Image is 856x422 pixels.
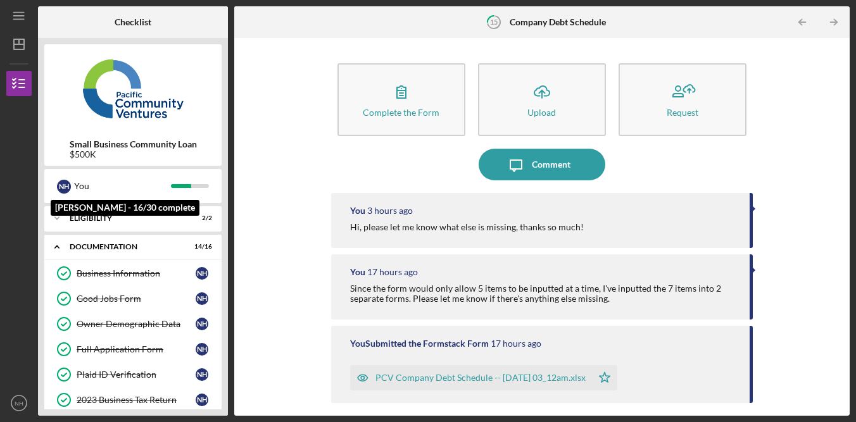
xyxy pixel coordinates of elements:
a: Plaid ID VerificationNH [51,362,215,387]
time: 2025-09-15 07:12 [491,338,541,349]
div: Comment [532,149,570,180]
div: N H [196,343,208,356]
button: Request [619,63,746,136]
a: 2023 Business Tax ReturnNH [51,387,215,413]
b: Checklist [115,17,151,27]
div: Plaid ID Verification [77,369,196,380]
div: Eligibility [70,214,180,222]
time: 2025-09-15 21:38 [367,206,413,216]
div: N H [196,318,208,330]
text: NH [15,400,23,407]
button: NH [6,390,32,416]
div: You [350,267,365,277]
div: Upload [527,108,556,117]
div: You [350,206,365,216]
a: Owner Demographic DataNH [51,311,215,337]
div: Complete the Form [363,108,439,117]
img: Product logo [44,51,222,127]
tspan: 15 [490,18,498,26]
div: You Submitted the Formstack Form [350,338,489,349]
div: N H [196,267,208,280]
div: Business Information [77,268,196,278]
button: Complete the Form [337,63,465,136]
div: 2023 Business Tax Return [77,395,196,405]
div: Full Application Form [77,344,196,354]
b: Company Debt Schedule [510,17,606,27]
div: N H [57,180,71,194]
div: 14 / 16 [189,243,212,251]
div: Documentation [70,243,180,251]
div: $500K [70,149,197,159]
a: Full Application FormNH [51,337,215,362]
div: Hi, please let me know what else is missing, thanks so much! [350,222,584,232]
button: Upload [478,63,606,136]
a: Business InformationNH [51,261,215,286]
div: You [74,175,171,197]
div: Owner Demographic Data [77,319,196,329]
button: Comment [479,149,605,180]
b: Small Business Community Loan [70,139,197,149]
time: 2025-09-15 07:13 [367,267,418,277]
button: PCV Company Debt Schedule -- [DATE] 03_12am.xlsx [350,365,617,390]
div: 2 / 2 [189,214,212,222]
div: N H [196,292,208,305]
div: N H [196,394,208,406]
div: Good Jobs Form [77,294,196,304]
div: Since the form would only allow 5 items to be inputted at a time, I've inputted the 7 items into ... [350,283,737,304]
div: N H [196,368,208,381]
a: Good Jobs FormNH [51,286,215,311]
div: Request [667,108,698,117]
div: PCV Company Debt Schedule -- [DATE] 03_12am.xlsx [375,373,586,383]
